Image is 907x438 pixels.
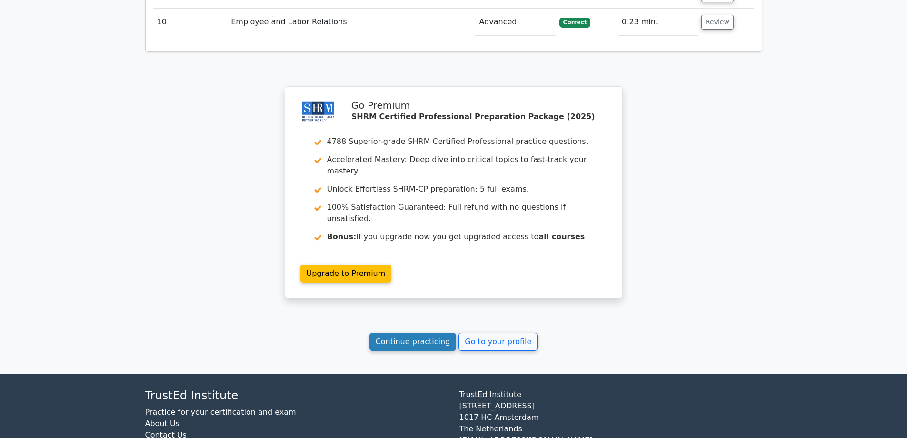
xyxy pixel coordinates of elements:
[145,389,448,403] h4: TrustEd Institute
[369,333,457,351] a: Continue practicing
[300,265,392,283] a: Upgrade to Premium
[475,9,555,36] td: Advanced
[618,9,698,36] td: 0:23 min.
[145,419,179,428] a: About Us
[458,333,538,351] a: Go to your profile
[701,15,734,30] button: Review
[227,9,475,36] td: Employee and Labor Relations
[559,18,590,27] span: Correct
[153,9,228,36] td: 10
[145,407,296,417] a: Practice for your certification and exam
